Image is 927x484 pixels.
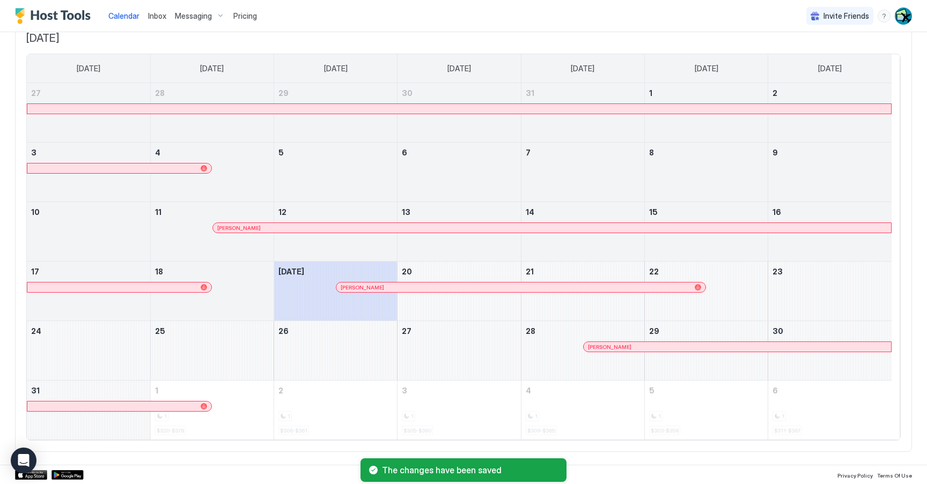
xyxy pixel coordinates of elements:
[402,148,407,157] span: 6
[27,143,150,202] td: August 3, 2025
[571,64,594,73] span: [DATE]
[150,321,274,381] td: August 25, 2025
[155,386,158,395] span: 1
[521,321,644,381] td: August 28, 2025
[27,321,150,341] a: August 24, 2025
[768,262,892,321] td: August 23, 2025
[644,381,768,440] td: September 5, 2025
[150,262,274,321] td: August 18, 2025
[526,88,534,98] span: 31
[526,326,535,336] span: 28
[772,207,781,217] span: 16
[588,344,631,351] span: [PERSON_NAME]
[521,143,644,162] a: August 7, 2025
[398,262,521,321] td: August 20, 2025
[189,54,234,83] a: Monday
[402,267,412,276] span: 20
[27,262,150,281] a: August 17, 2025
[148,10,166,21] a: Inbox
[437,54,482,83] a: Wednesday
[398,381,520,400] a: September 3, 2025
[274,381,398,440] td: September 2, 2025
[274,202,397,222] a: August 12, 2025
[175,11,212,21] span: Messaging
[521,202,644,262] td: August 14, 2025
[644,143,768,202] td: August 8, 2025
[108,10,139,21] a: Calendar
[398,143,521,202] td: August 6, 2025
[274,143,398,202] td: August 5, 2025
[148,11,166,20] span: Inbox
[66,54,111,83] a: Sunday
[560,54,605,83] a: Thursday
[382,465,558,475] span: The changes have been saved
[521,83,644,143] td: July 31, 2025
[402,326,411,336] span: 27
[402,386,407,395] span: 3
[645,143,768,162] a: August 8, 2025
[768,381,892,440] td: September 6, 2025
[274,381,397,400] a: September 2, 2025
[402,88,413,98] span: 30
[398,143,520,162] a: August 6, 2025
[521,381,644,440] td: September 4, 2025
[772,88,777,98] span: 2
[233,11,257,21] span: Pricing
[398,83,521,143] td: July 30, 2025
[278,267,304,276] span: [DATE]
[31,207,40,217] span: 10
[398,83,520,103] a: July 30, 2025
[695,64,718,73] span: [DATE]
[108,11,139,20] span: Calendar
[278,326,289,336] span: 26
[274,202,398,262] td: August 12, 2025
[823,11,869,21] span: Invite Friends
[27,202,150,262] td: August 10, 2025
[645,83,768,103] a: August 1, 2025
[649,88,652,98] span: 1
[31,88,41,98] span: 27
[274,83,397,103] a: July 29, 2025
[155,267,163,276] span: 18
[644,83,768,143] td: August 1, 2025
[644,202,768,262] td: August 15, 2025
[521,381,644,400] a: September 4, 2025
[151,202,274,222] a: August 11, 2025
[341,284,384,291] span: [PERSON_NAME]
[278,88,289,98] span: 29
[341,284,701,291] div: [PERSON_NAME]
[274,262,397,281] a: August 19, 2025
[649,207,658,217] span: 15
[588,344,887,351] div: [PERSON_NAME]
[526,267,534,276] span: 21
[521,262,644,281] a: August 21, 2025
[684,54,729,83] a: Friday
[768,321,892,381] td: August 30, 2025
[31,326,41,336] span: 24
[150,202,274,262] td: August 11, 2025
[150,381,274,440] td: September 1, 2025
[398,202,521,262] td: August 13, 2025
[644,262,768,321] td: August 22, 2025
[274,143,397,162] a: August 5, 2025
[768,143,892,202] td: August 9, 2025
[645,381,768,400] a: September 5, 2025
[772,326,783,336] span: 30
[772,148,778,157] span: 9
[807,54,852,83] a: Saturday
[150,83,274,143] td: July 28, 2025
[521,143,644,202] td: August 7, 2025
[274,83,398,143] td: July 29, 2025
[526,148,531,157] span: 7
[447,64,471,73] span: [DATE]
[150,143,274,202] td: August 4, 2025
[768,262,892,281] a: August 23, 2025
[768,202,892,262] td: August 16, 2025
[772,267,783,276] span: 23
[31,267,39,276] span: 17
[15,8,95,24] a: Host Tools Logo
[151,381,274,400] a: September 1, 2025
[768,321,892,341] a: August 30, 2025
[649,267,659,276] span: 22
[768,202,892,222] a: August 16, 2025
